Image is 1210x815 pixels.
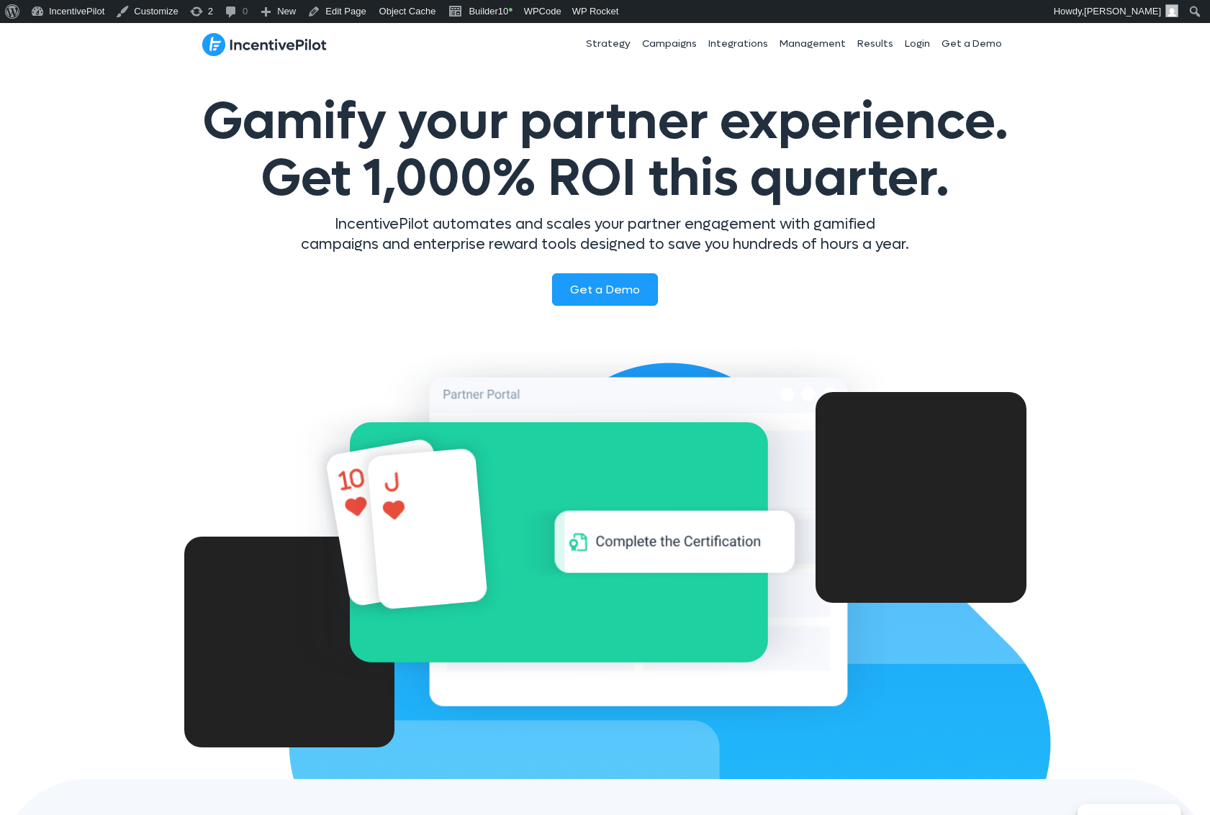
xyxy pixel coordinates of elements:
img: IncentivePilot [202,32,327,57]
span: Get 1,000% ROI this quarter. [261,145,949,212]
div: Video Player [184,537,395,747]
div: Video Player [816,392,1026,603]
a: Strategy [580,26,636,62]
a: Get a Demo [552,273,658,306]
a: Login [899,26,936,62]
a: Results [852,26,899,62]
a: Management [774,26,852,62]
span: Gamify your partner experience. [202,88,1008,212]
span: • [508,3,513,17]
a: Integrations [703,26,774,62]
nav: Header Menu [482,26,1008,62]
a: Get a Demo [936,26,1008,62]
p: IncentivePilot automates and scales your partner engagement with gamified campaigns and enterpris... [299,214,911,255]
span: Get a Demo [570,282,640,297]
a: Campaigns [636,26,703,62]
span: [PERSON_NAME] [1084,6,1161,17]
